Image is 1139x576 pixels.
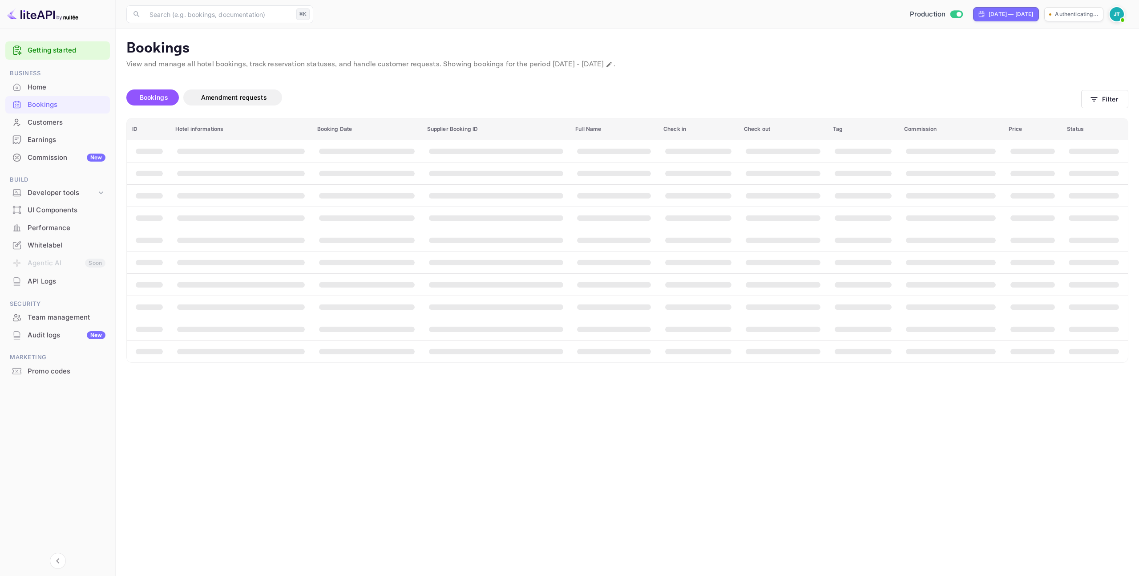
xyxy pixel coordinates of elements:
th: Booking Date [312,118,422,140]
div: API Logs [5,273,110,290]
div: Home [28,82,105,93]
a: Bookings [5,96,110,113]
div: Performance [28,223,105,233]
div: Commission [28,153,105,163]
div: account-settings tabs [126,89,1081,105]
div: Whitelabel [5,237,110,254]
div: UI Components [28,205,105,215]
div: Whitelabel [28,240,105,251]
button: Filter [1081,90,1128,108]
a: Getting started [28,45,105,56]
th: Status [1062,118,1128,140]
div: UI Components [5,202,110,219]
img: Julian Tabaku [1110,7,1124,21]
th: Full Name [570,118,658,140]
span: Amendment requests [201,93,267,101]
a: Performance [5,219,110,236]
a: CommissionNew [5,149,110,166]
div: Team management [5,309,110,326]
th: Hotel informations [170,118,312,140]
div: Promo codes [5,363,110,380]
th: Supplier Booking ID [422,118,570,140]
a: Team management [5,309,110,325]
th: Check in [658,118,739,140]
button: Collapse navigation [50,553,66,569]
button: Change date range [605,60,614,69]
span: Security [5,299,110,309]
a: Customers [5,114,110,130]
div: Home [5,79,110,96]
div: Developer tools [5,185,110,201]
div: Performance [5,219,110,237]
p: Authenticating... [1055,10,1099,18]
th: Price [1003,118,1062,140]
div: Promo codes [28,366,105,377]
img: LiteAPI logo [7,7,78,21]
div: Team management [28,312,105,323]
a: Audit logsNew [5,327,110,343]
span: Marketing [5,353,110,362]
div: Switch to Sandbox mode [906,9,966,20]
div: Getting started [5,41,110,60]
a: Promo codes [5,363,110,379]
span: [DATE] - [DATE] [553,60,604,69]
th: Commission [899,118,1003,140]
span: Bookings [140,93,168,101]
th: Check out [739,118,828,140]
div: CommissionNew [5,149,110,166]
a: Earnings [5,131,110,148]
div: Customers [5,114,110,131]
a: Whitelabel [5,237,110,253]
div: Audit logsNew [5,327,110,344]
span: Business [5,69,110,78]
table: booking table [127,118,1128,362]
span: Build [5,175,110,185]
a: UI Components [5,202,110,218]
div: Customers [28,118,105,128]
div: Developer tools [28,188,97,198]
th: Tag [828,118,899,140]
a: API Logs [5,273,110,289]
div: ⌘K [296,8,310,20]
div: Earnings [28,135,105,145]
div: API Logs [28,276,105,287]
p: View and manage all hotel bookings, track reservation statuses, and handle customer requests. Sho... [126,59,1128,70]
div: New [87,331,105,339]
th: ID [127,118,170,140]
p: Bookings [126,40,1128,57]
input: Search (e.g. bookings, documentation) [144,5,293,23]
div: [DATE] — [DATE] [989,10,1033,18]
div: New [87,154,105,162]
span: Production [910,9,946,20]
div: Earnings [5,131,110,149]
div: Bookings [28,100,105,110]
div: Audit logs [28,330,105,341]
a: Home [5,79,110,95]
